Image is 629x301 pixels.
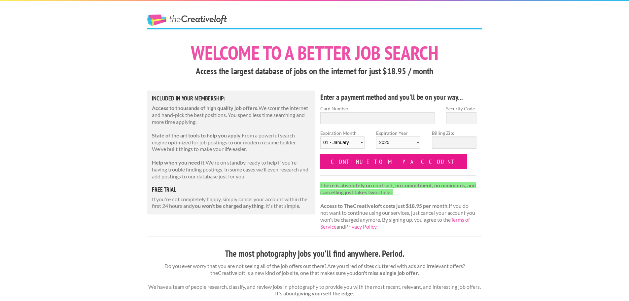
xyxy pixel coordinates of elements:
[320,182,476,195] strong: There is absolutely no contract, no commitment, no minimums, and cancelling just takes two clicks.
[345,223,376,230] a: Privacy Policy
[376,136,420,149] select: Expiration Year
[147,65,482,78] h3: Access the largest database of jobs on the internet for just $18.95 / month
[152,187,310,193] h5: free trial
[376,130,420,154] label: Expiration Year
[320,216,470,230] a: Terms of Service
[320,130,365,154] label: Expiration Month
[320,136,365,149] select: Expiration Month
[446,105,476,112] label: Security Code
[152,132,310,153] p: From a powerful search engine optimized for job postings to our modern resume builder. We've buil...
[152,159,206,166] strong: Help when you need it.
[152,159,310,180] p: We're on standby, ready to help if you're having trouble finding postings. In some cases we'll ev...
[147,43,482,62] h1: Welcome to a better job search
[320,154,467,169] input: Continue to my account
[152,132,242,138] strong: State of the art tools to help you apply.
[320,92,476,102] h4: Enter a payment method and you'll be on your way...
[152,105,310,125] p: We scour the internet and hand-pick the best positions. You spend less time searching and more ti...
[320,203,449,209] strong: Access to TheCreativeloft costs just $18.95 per month.
[320,182,476,230] p: If you do not want to continue using our services, just cancel your account you won't be charged ...
[192,203,263,209] strong: you won't be charged anything
[432,130,476,136] label: Billing Zip:
[152,105,259,111] strong: Access to thousands of high quality job offers.
[355,270,419,276] strong: don't miss a single job offer.
[147,247,482,260] h3: The most photography jobs you'll find anywhere. Period.
[297,290,354,296] strong: giving yourself the edge.
[147,15,227,26] a: The Creative Loft
[320,105,435,112] label: Card Number
[152,95,310,101] h5: Included in Your Membership:
[147,263,482,297] p: Do you ever worry that you are not seeing all of the job offers out there? Are you tired of sites...
[152,196,310,210] p: If you're not completely happy, simply cancel your account within the first 24 hours and . It's t...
